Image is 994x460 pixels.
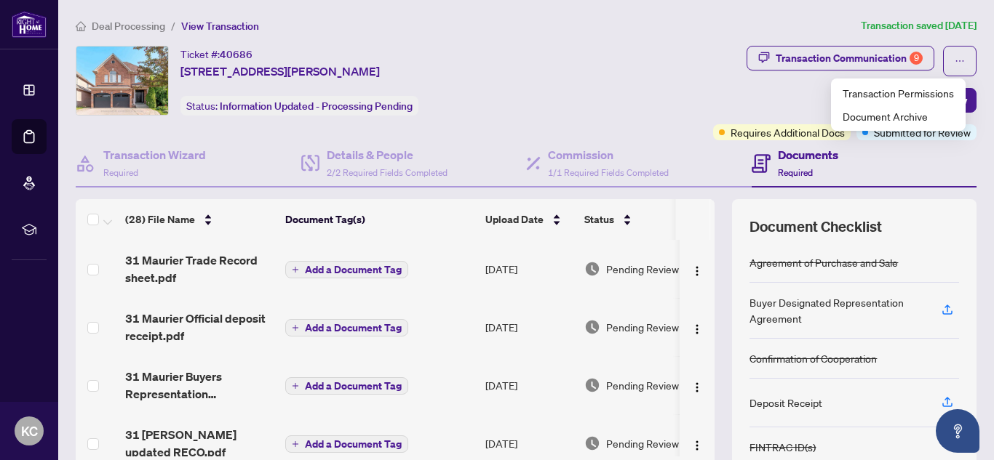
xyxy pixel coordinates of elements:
h4: Details & People [327,146,448,164]
span: Pending Review [606,319,679,335]
button: Logo [685,374,709,397]
span: plus [292,324,299,331]
div: 9 [910,52,923,65]
span: Deal Processing [92,20,165,33]
span: Status [584,211,614,227]
th: (28) File Name [119,199,279,240]
img: logo [12,11,47,38]
h4: Transaction Wizard [103,146,206,164]
button: Transaction Communication9 [747,46,934,70]
img: Logo [691,382,703,393]
li: / [171,17,175,34]
span: plus [292,266,299,273]
span: plus [292,440,299,448]
span: Requires Additional Docs [731,124,845,140]
img: Document Status [584,319,600,335]
span: [STREET_ADDRESS][PERSON_NAME] [180,62,380,80]
img: Document Status [584,261,600,277]
img: Document Status [584,435,600,451]
img: Logo [691,265,703,277]
h4: Documents [778,146,838,164]
button: Open asap [936,409,979,453]
button: Logo [685,257,709,281]
button: Add a Document Tag [285,377,408,395]
span: Submitted for Review [874,124,971,140]
div: Status: [180,96,418,116]
span: home [76,21,86,31]
button: Logo [685,315,709,339]
div: Ticket #: [180,46,253,62]
button: Add a Document Tag [285,319,408,336]
div: FINTRAC ID(s) [750,439,816,455]
span: Transaction Permissions [843,85,954,101]
th: Document Tag(s) [279,199,480,240]
span: Required [778,167,813,178]
button: Add a Document Tag [285,376,408,395]
td: [DATE] [480,356,578,414]
span: Pending Review [606,435,679,451]
div: Agreement of Purchase and Sale [750,254,898,270]
span: Information Updated - Processing Pending [220,100,413,113]
span: plus [292,382,299,390]
button: Add a Document Tag [285,435,408,453]
span: Add a Document Tag [305,265,402,275]
button: Add a Document Tag [285,435,408,453]
span: Add a Document Tag [305,381,402,391]
button: Add a Document Tag [285,318,408,337]
span: Pending Review [606,377,679,393]
td: [DATE] [480,240,578,298]
span: ellipsis [955,56,965,66]
div: Confirmation of Cooperation [750,350,877,366]
span: Add a Document Tag [305,323,402,333]
span: (28) File Name [125,211,195,227]
span: 40686 [220,48,253,61]
span: 31 Maurier Official deposit receipt.pdf [125,310,274,344]
span: 2/2 Required Fields Completed [327,167,448,178]
span: Upload Date [485,211,544,227]
span: Document Archive [843,108,954,124]
span: Document Checklist [750,217,882,237]
img: IMG-N12219255_1.jpg [76,47,168,115]
div: Deposit Receipt [750,395,822,411]
div: Buyer Designated Representation Agreement [750,294,924,326]
div: Transaction Communication [776,47,923,70]
span: Required [103,167,138,178]
button: Add a Document Tag [285,261,408,278]
h4: Commission [548,146,669,164]
td: [DATE] [480,298,578,356]
span: 1/1 Required Fields Completed [548,167,669,178]
th: Status [578,199,702,240]
img: Logo [691,440,703,451]
th: Upload Date [480,199,578,240]
img: Document Status [584,377,600,393]
img: Logo [691,323,703,335]
span: 31 Maurier Buyers Representation documents.pdf [125,368,274,403]
button: Logo [685,432,709,455]
button: Add a Document Tag [285,260,408,279]
span: Add a Document Tag [305,439,402,449]
span: 31 Maurier Trade Record sheet.pdf [125,251,274,286]
span: KC [21,421,38,441]
span: Pending Review [606,261,679,277]
article: Transaction saved [DATE] [861,17,977,34]
span: View Transaction [181,20,259,33]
